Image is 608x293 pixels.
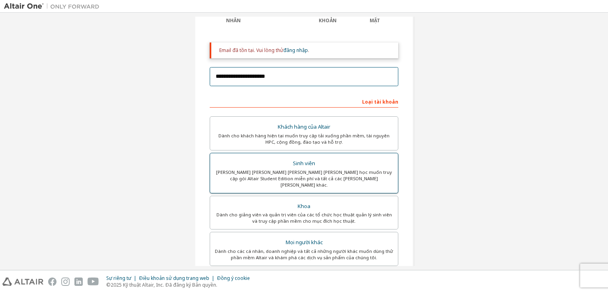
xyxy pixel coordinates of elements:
div: Đồng ý cookie [217,275,255,281]
div: Sự riêng tư [106,275,139,281]
div: Thiết lập bảo mật [351,11,399,24]
a: đăng nhập [283,47,308,54]
img: facebook.svg [48,278,57,286]
font: 2025 Kỹ thuật Altair, Inc. Đã đăng ký Bản quyền. [111,281,217,288]
div: Dành cho các cá nhân, doanh nghiệp và tất cả những người khác muốn dùng thử phần mềm Altair và kh... [215,248,393,261]
img: altair_logo.svg [2,278,43,286]
div: Điều khoản sử dụng trang web [139,275,217,281]
div: Khoa [215,201,393,212]
div: Mọi người khác [215,237,393,248]
img: Altair Một [4,2,103,10]
img: linkedin.svg [74,278,83,286]
div: Sinh viên [215,158,393,169]
img: instagram.svg [61,278,70,286]
div: Khách hàng của Altair [215,121,393,133]
p: © [106,281,255,288]
div: Loại tài khoản [210,95,398,108]
div: Email đã tồn tại. Vui lòng thử . [219,47,392,54]
div: Dành cho giảng viên và quản trị viên của các tổ chức học thuật quản lý sinh viên và truy cập phần... [215,212,393,224]
div: Dành cho khách hàng hiện tại muốn truy cập tải xuống phần mềm, tài nguyên HPC, cộng đồng, đào tạo... [215,133,393,145]
div: Thông tin tài khoản [304,11,351,24]
img: youtube.svg [88,278,99,286]
div: [PERSON_NAME] [PERSON_NAME] [PERSON_NAME] [PERSON_NAME] học muốn truy cập gói Altair Student Edit... [215,169,393,188]
div: Thông tin cá nhân [210,11,257,24]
